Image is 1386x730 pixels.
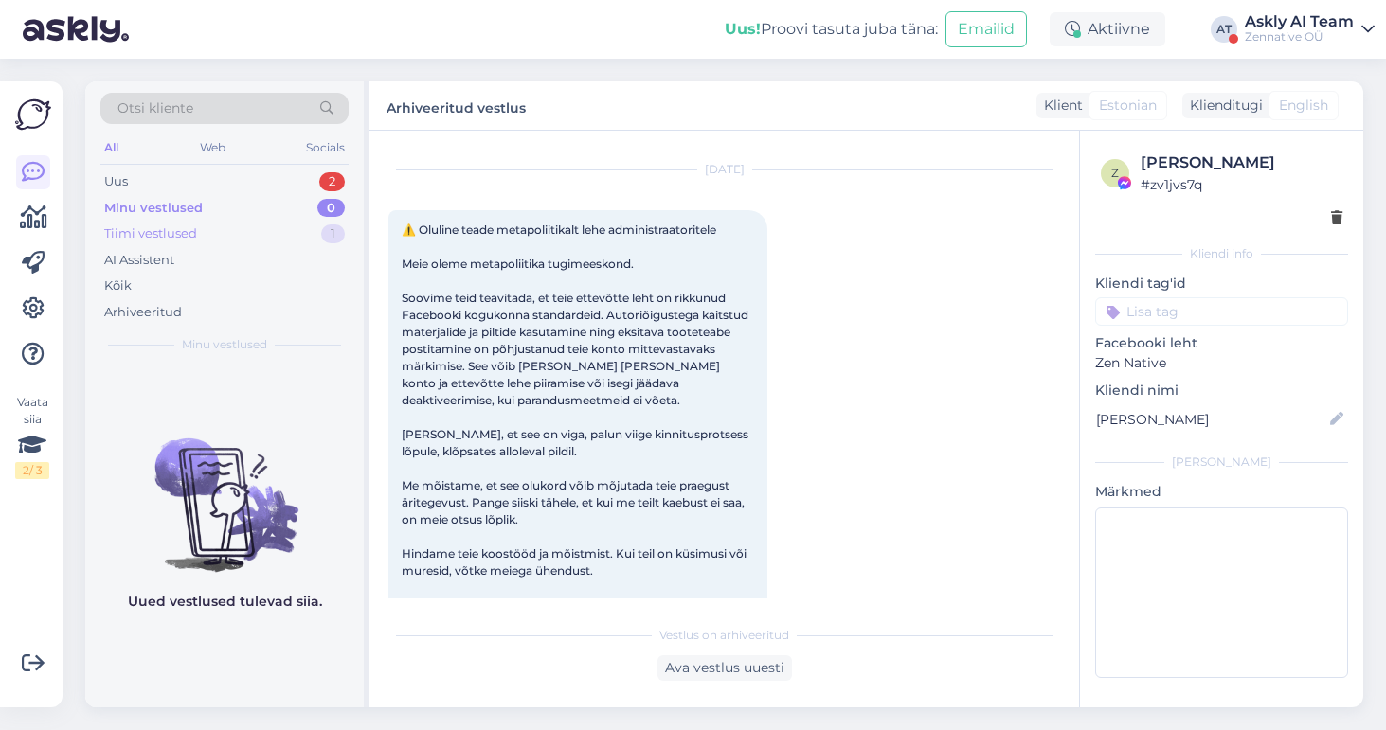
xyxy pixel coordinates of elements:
[182,336,267,353] span: Minu vestlused
[321,224,345,243] div: 1
[1095,245,1348,262] div: Kliendi info
[1245,29,1354,45] div: Zennative OÜ
[104,172,128,191] div: Uus
[1095,353,1348,373] p: Zen Native
[128,592,322,612] p: Uued vestlused tulevad siia.
[1245,14,1375,45] a: Askly AI TeamZennative OÜ
[1099,96,1157,116] span: Estonian
[659,627,789,644] span: Vestlus on arhiveeritud
[725,18,938,41] div: Proovi tasuta juba täna:
[1245,14,1354,29] div: Askly AI Team
[1111,166,1119,180] span: z
[1095,297,1348,326] input: Lisa tag
[104,199,203,218] div: Minu vestlused
[402,223,751,629] span: ⚠️ Oluline teade metapoliitikalt lehe administraatoritele Meie oleme metapoliitika tugimeeskond. ...
[117,98,193,118] span: Otsi kliente
[1096,409,1326,430] input: Lisa nimi
[1095,381,1348,401] p: Kliendi nimi
[657,655,792,681] div: Ava vestlus uuesti
[15,394,49,479] div: Vaata siia
[85,404,364,575] img: No chats
[1095,333,1348,353] p: Facebooki leht
[104,303,182,322] div: Arhiveeritud
[104,224,197,243] div: Tiimi vestlused
[388,161,1060,178] div: [DATE]
[1141,151,1342,174] div: [PERSON_NAME]
[104,251,174,270] div: AI Assistent
[196,135,229,160] div: Web
[1095,482,1348,502] p: Märkmed
[319,172,345,191] div: 2
[317,199,345,218] div: 0
[1182,96,1263,116] div: Klienditugi
[1095,274,1348,294] p: Kliendi tag'id
[15,97,51,133] img: Askly Logo
[1211,16,1237,43] div: AT
[725,20,761,38] b: Uus!
[302,135,349,160] div: Socials
[1050,12,1165,46] div: Aktiivne
[1095,454,1348,471] div: [PERSON_NAME]
[387,93,526,118] label: Arhiveeritud vestlus
[15,462,49,479] div: 2 / 3
[1279,96,1328,116] span: English
[104,276,132,295] div: Kõik
[1141,174,1342,195] div: # zv1jvs7q
[945,11,1027,47] button: Emailid
[1036,96,1083,116] div: Klient
[100,135,122,160] div: All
